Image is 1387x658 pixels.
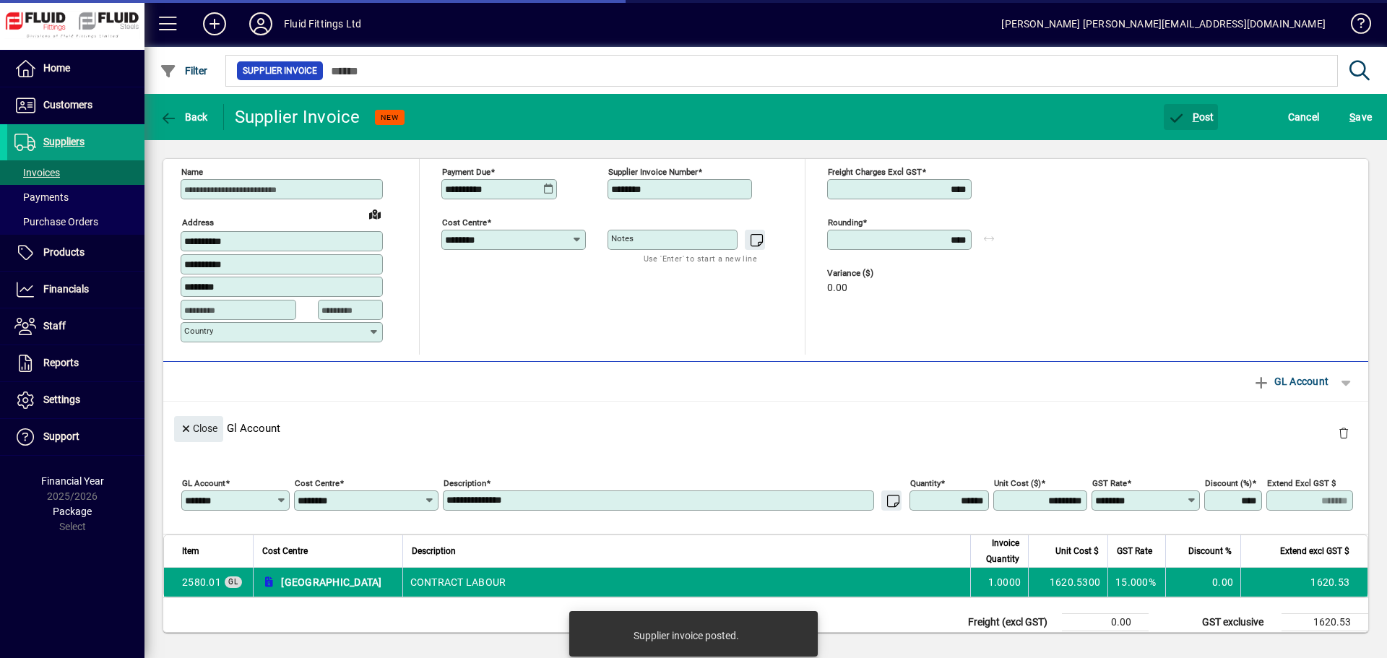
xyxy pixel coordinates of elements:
[1193,111,1199,123] span: P
[228,578,238,586] span: GL
[14,191,69,203] span: Payments
[442,217,487,228] mat-label: Cost Centre
[910,477,941,488] mat-label: Quantity
[53,506,92,517] span: Package
[1164,104,1218,130] button: Post
[412,543,456,559] span: Description
[1167,111,1214,123] span: ost
[180,417,217,441] span: Close
[828,217,863,228] mat-label: Rounding
[1280,543,1349,559] span: Extend excl GST $
[1028,568,1107,597] td: 1620.5300
[1001,12,1326,35] div: [PERSON_NAME] [PERSON_NAME][EMAIL_ADDRESS][DOMAIN_NAME]
[611,233,634,243] mat-label: Notes
[7,308,144,345] a: Staff
[156,104,212,130] button: Back
[284,12,361,35] div: Fluid Fittings Ltd
[1284,104,1323,130] button: Cancel
[243,64,317,78] span: Supplier Invoice
[7,51,144,87] a: Home
[43,430,79,442] span: Support
[14,216,98,228] span: Purchase Orders
[174,416,223,442] button: Close
[634,628,739,643] div: Supplier invoice posted.
[442,167,491,177] mat-label: Payment due
[191,11,238,37] button: Add
[827,282,847,294] span: 0.00
[644,250,757,267] mat-hint: Use 'Enter' to start a new line
[170,421,227,434] app-page-header-button: Close
[1326,416,1361,451] button: Delete
[1240,568,1367,597] td: 1620.53
[235,105,360,129] div: Supplier Invoice
[262,543,308,559] span: Cost Centre
[295,477,340,488] mat-label: Cost Centre
[1349,111,1355,123] span: S
[363,202,386,225] a: View on map
[43,357,79,368] span: Reports
[160,65,208,77] span: Filter
[1349,105,1372,129] span: ave
[7,345,144,381] a: Reports
[1282,613,1368,631] td: 1620.53
[41,475,104,487] span: Financial Year
[43,394,80,405] span: Settings
[7,419,144,455] a: Support
[1195,613,1282,631] td: GST exclusive
[163,402,1368,454] div: Gl Account
[1062,631,1149,648] td: 0.00
[980,535,1019,567] span: Invoice Quantity
[1188,543,1232,559] span: Discount %
[1055,543,1099,559] span: Unit Cost $
[182,477,225,488] mat-label: GL Account
[144,104,224,130] app-page-header-button: Back
[1253,370,1328,393] span: GL Account
[7,272,144,308] a: Financials
[381,113,399,122] span: NEW
[1107,568,1165,597] td: 15.000%
[402,568,971,597] td: CONTRACT LABOUR
[238,11,284,37] button: Profile
[1092,477,1127,488] mat-label: GST rate
[961,613,1062,631] td: Freight (excl GST)
[1267,477,1336,488] mat-label: Extend excl GST $
[7,185,144,209] a: Payments
[7,160,144,185] a: Invoices
[160,111,208,123] span: Back
[1346,104,1375,130] button: Save
[444,477,486,488] mat-label: Description
[182,543,199,559] span: Item
[1245,368,1336,394] button: GL Account
[182,575,221,589] span: CONTRACT LABOUR
[281,575,381,589] span: [GEOGRAPHIC_DATA]
[994,477,1041,488] mat-label: Unit Cost ($)
[1117,543,1152,559] span: GST Rate
[43,246,85,258] span: Products
[1165,568,1240,597] td: 0.00
[184,326,213,336] mat-label: Country
[1288,105,1320,129] span: Cancel
[43,99,92,111] span: Customers
[7,87,144,124] a: Customers
[43,283,89,295] span: Financials
[827,269,914,278] span: Variance ($)
[970,568,1028,597] td: 1.0000
[43,320,66,332] span: Staff
[1282,631,1368,648] td: 243.08
[961,631,1062,648] td: Rounding
[7,209,144,234] a: Purchase Orders
[43,62,70,74] span: Home
[828,167,922,177] mat-label: Freight charges excl GST
[7,382,144,418] a: Settings
[608,167,698,177] mat-label: Supplier invoice number
[1195,631,1282,648] td: GST
[14,167,60,178] span: Invoices
[7,235,144,271] a: Products
[181,167,203,177] mat-label: Name
[1205,477,1252,488] mat-label: Discount (%)
[156,58,212,84] button: Filter
[1062,613,1149,631] td: 0.00
[43,136,85,147] span: Suppliers
[1340,3,1369,50] a: Knowledge Base
[1326,426,1361,439] app-page-header-button: Delete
